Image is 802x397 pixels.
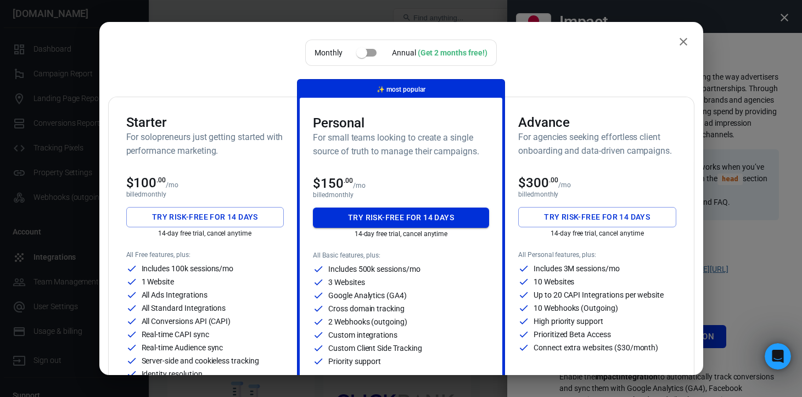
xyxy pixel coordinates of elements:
h6: For agencies seeking effortless client onboarding and data-driven campaigns. [518,130,676,158]
p: 14-day free trial, cancel anytime [126,230,284,237]
p: Cross domain tracking [328,305,405,312]
h6: For solopreneurs just getting started with performance marketing. [126,130,284,158]
p: High priority support [534,317,603,325]
p: Includes 100k sessions/mo [142,265,234,272]
span: $100 [126,175,166,191]
p: All Ads Integrations [142,291,207,299]
button: Try risk-free for 14 days [126,207,284,227]
p: All Conversions API (CAPI) [142,317,231,325]
p: /mo [353,182,366,189]
span: $300 [518,175,558,191]
p: Priority support [328,357,381,365]
p: 2 Webhooks (outgoing) [328,318,407,326]
p: Monthly [315,47,343,59]
h6: For small teams looking to create a single source of truth to manage their campaigns. [313,131,489,158]
button: Try risk-free for 14 days [313,208,489,228]
p: Custom integrations [328,331,397,339]
p: Real-time Audience sync [142,344,223,351]
iframe: Intercom live chat [765,343,791,370]
p: Up to 20 CAPI Integrations per website [534,291,664,299]
p: billed monthly [518,191,676,198]
h3: Starter [126,115,284,130]
p: 10 Websites [534,278,574,286]
p: All Personal features, plus: [518,251,676,259]
p: All Basic features, plus: [313,251,489,259]
p: All Free features, plus: [126,251,284,259]
span: magic [377,86,385,93]
p: Server-side and cookieless tracking [142,357,259,365]
p: Prioritized Beta Access [534,331,611,338]
p: 1 Website [142,278,175,286]
p: Google Analytics (GA4) [328,292,407,299]
p: Custom Client Side Tracking [328,344,422,352]
p: Identity resolution [142,370,203,378]
p: Real-time CAPI sync [142,331,209,338]
p: billed monthly [126,191,284,198]
p: Includes 500k sessions/mo [328,265,420,273]
div: Annual [392,47,487,59]
p: Includes 3M sessions/mo [534,265,620,272]
p: 14-day free trial, cancel anytime [518,230,676,237]
p: most popular [377,84,425,96]
p: Connect extra websites ($30/month) [534,344,658,351]
sup: .00 [156,176,166,184]
sup: .00 [344,177,353,184]
p: /mo [166,181,178,189]
p: 10 Webhooks (Outgoing) [534,304,618,312]
p: billed monthly [313,191,489,199]
button: Try risk-free for 14 days [518,207,676,227]
p: 3 Websites [328,278,365,286]
sup: .00 [549,176,558,184]
div: (Get 2 months free!) [418,48,487,57]
h3: Personal [313,115,489,131]
p: All Standard Integrations [142,304,226,312]
p: 14-day free trial, cancel anytime [313,230,489,238]
h3: Advance [518,115,676,130]
button: close [672,31,694,53]
p: /mo [558,181,571,189]
span: $150 [313,176,353,191]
